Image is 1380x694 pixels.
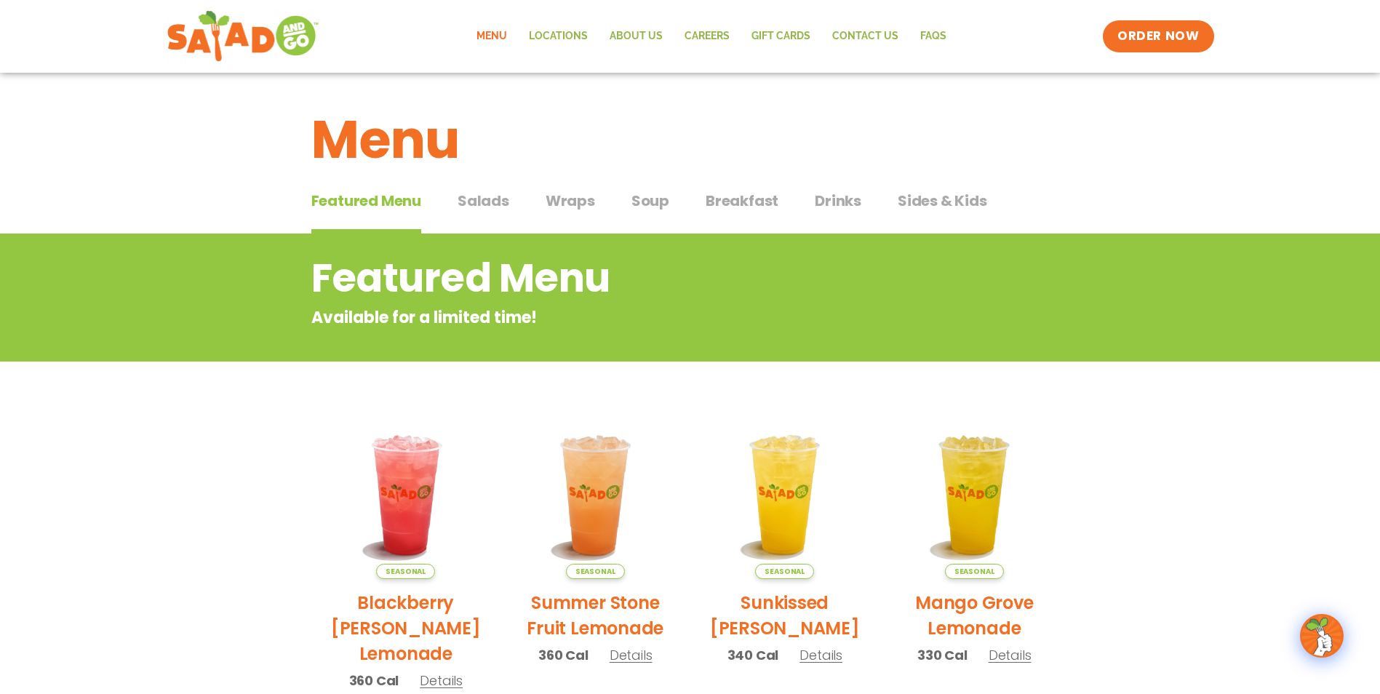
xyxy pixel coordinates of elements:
[311,249,952,308] h2: Featured Menu
[631,190,669,212] span: Soup
[1117,28,1199,45] span: ORDER NOW
[311,190,421,212] span: Featured Menu
[821,20,909,53] a: Contact Us
[322,411,490,579] img: Product photo for Blackberry Bramble Lemonade
[945,564,1004,579] span: Seasonal
[989,646,1032,664] span: Details
[1103,20,1213,52] a: ORDER NOW
[311,185,1069,234] div: Tabbed content
[815,190,861,212] span: Drinks
[566,564,625,579] span: Seasonal
[349,671,399,690] span: 360 Cal
[890,590,1058,641] h2: Mango Grove Lemonade
[518,20,599,53] a: Locations
[599,20,674,53] a: About Us
[1301,615,1342,656] img: wpChatIcon
[420,671,463,690] span: Details
[799,646,842,664] span: Details
[706,190,778,212] span: Breakfast
[538,645,589,665] span: 360 Cal
[376,564,435,579] span: Seasonal
[511,590,679,641] h2: Summer Stone Fruit Lemonade
[466,20,957,53] nav: Menu
[898,190,987,212] span: Sides & Kids
[674,20,741,53] a: Careers
[311,100,1069,179] h1: Menu
[511,411,679,579] img: Product photo for Summer Stone Fruit Lemonade
[741,20,821,53] a: GIFT CARDS
[311,306,952,330] p: Available for a limited time!
[701,411,869,579] img: Product photo for Sunkissed Yuzu Lemonade
[701,590,869,641] h2: Sunkissed [PERSON_NAME]
[727,645,779,665] span: 340 Cal
[546,190,595,212] span: Wraps
[322,590,490,666] h2: Blackberry [PERSON_NAME] Lemonade
[755,564,814,579] span: Seasonal
[909,20,957,53] a: FAQs
[167,7,320,65] img: new-SAG-logo-768×292
[890,411,1058,579] img: Product photo for Mango Grove Lemonade
[458,190,509,212] span: Salads
[610,646,653,664] span: Details
[917,645,968,665] span: 330 Cal
[466,20,518,53] a: Menu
